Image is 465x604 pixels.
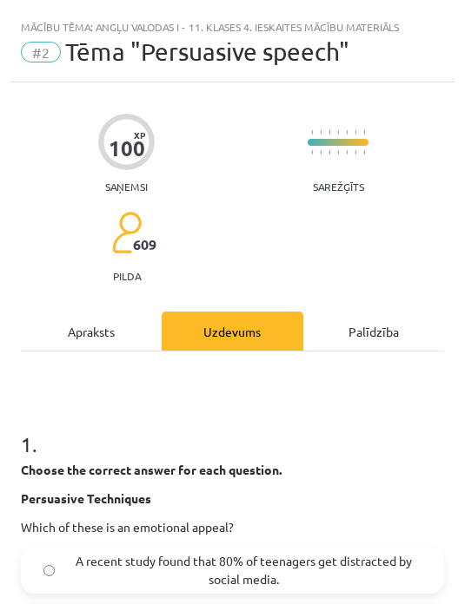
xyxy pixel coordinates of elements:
[329,150,330,154] img: icon-short-line-57e1e144782c952c97e751825c79c345078a6d821885a25fce030b3d8c18986b.svg
[313,181,364,193] p: Sarežģīts
[355,150,356,154] img: icon-short-line-57e1e144782c952c97e751825c79c345078a6d821885a25fce030b3d8c18986b.svg
[363,150,365,154] img: icon-short-line-57e1e144782c952c97e751825c79c345078a6d821885a25fce030b3d8c18986b.svg
[134,130,145,140] span: XP
[355,130,356,135] img: icon-short-line-57e1e144782c952c97e751825c79c345078a6d821885a25fce030b3d8c18986b.svg
[21,312,162,351] div: Apraksts
[303,312,444,351] div: Palīdzība
[65,552,422,588] span: A recent study found that 80% of teenagers get distracted by social media.
[113,270,141,282] p: pilda
[329,130,330,135] img: icon-short-line-57e1e144782c952c97e751825c79c345078a6d821885a25fce030b3d8c18986b.svg
[21,42,61,62] span: #2
[162,312,302,351] div: Uzdevums
[21,462,282,477] strong: Choose the correct answer for each question.
[109,136,145,161] div: 100
[346,150,348,154] img: icon-short-line-57e1e144782c952c97e751825c79c345078a6d821885a25fce030b3d8c18986b.svg
[111,211,142,254] img: students-c634bb4e5e11cddfef0936a35e636f08e4e9abd3cc4e673bd6f9a4125e45ecb1.svg
[21,21,444,33] div: Mācību tēma: Angļu valodas i - 11. klases 4. ieskaites mācību materiāls
[133,237,156,253] span: 609
[43,565,55,576] input: A recent study found that 80% of teenagers get distracted by social media.
[21,490,151,506] b: Persuasive Techniques
[346,130,348,135] img: icon-short-line-57e1e144782c952c97e751825c79c345078a6d821885a25fce030b3d8c18986b.svg
[320,130,322,135] img: icon-short-line-57e1e144782c952c97e751825c79c345078a6d821885a25fce030b3d8c18986b.svg
[311,130,313,135] img: icon-short-line-57e1e144782c952c97e751825c79c345078a6d821885a25fce030b3d8c18986b.svg
[337,130,339,135] img: icon-short-line-57e1e144782c952c97e751825c79c345078a6d821885a25fce030b3d8c18986b.svg
[363,130,365,135] img: icon-short-line-57e1e144782c952c97e751825c79c345078a6d821885a25fce030b3d8c18986b.svg
[21,402,444,456] h1: 1 .
[98,181,155,193] p: Saņemsi
[320,150,322,154] img: icon-short-line-57e1e144782c952c97e751825c79c345078a6d821885a25fce030b3d8c18986b.svg
[21,518,444,536] p: Which of these is an emotional appeal?
[337,150,339,154] img: icon-short-line-57e1e144782c952c97e751825c79c345078a6d821885a25fce030b3d8c18986b.svg
[65,37,349,66] span: Tēma "Persuasive speech"
[311,150,313,154] img: icon-short-line-57e1e144782c952c97e751825c79c345078a6d821885a25fce030b3d8c18986b.svg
